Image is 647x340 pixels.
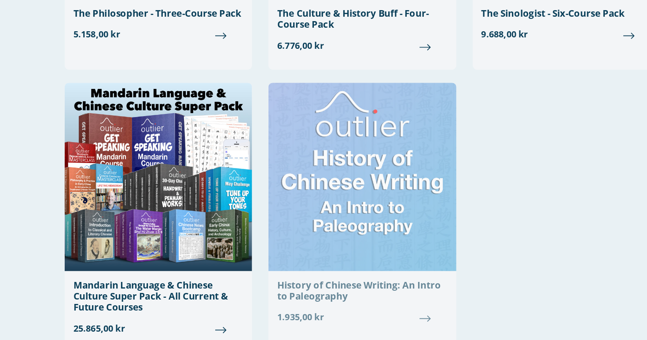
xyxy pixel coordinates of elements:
[608,304,640,333] inbox-online-store-chat: Shopify online store chat
[255,98,392,108] span: 6.776,00 kr
[91,88,228,99] span: 5.158,00 kr
[419,73,556,81] div: The Sinologist - Six-Course Pack
[255,316,392,327] span: 1.935,00 kr
[84,133,235,285] img: Mandarin Language & Chinese Culture Super Pack - All Current & Future Courses
[91,325,228,336] span: 25.865,00 kr
[248,133,399,334] a: History of Chinese Writing: An Intro to Paleography 1.935,00 kr
[419,88,556,99] span: 9.688,00 kr
[255,73,392,91] div: The Culture & History Buff - Four-Course Pack
[255,292,392,310] div: History of Chinese Writing: An Intro to Paleography
[248,133,399,285] img: History of Chinese Writing: An Intro to Paleography
[91,292,228,318] div: Mandarin Language & Chinese Culture Super Pack - All Current & Future Courses
[91,73,228,81] div: The Philosopher - Three-Course Pack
